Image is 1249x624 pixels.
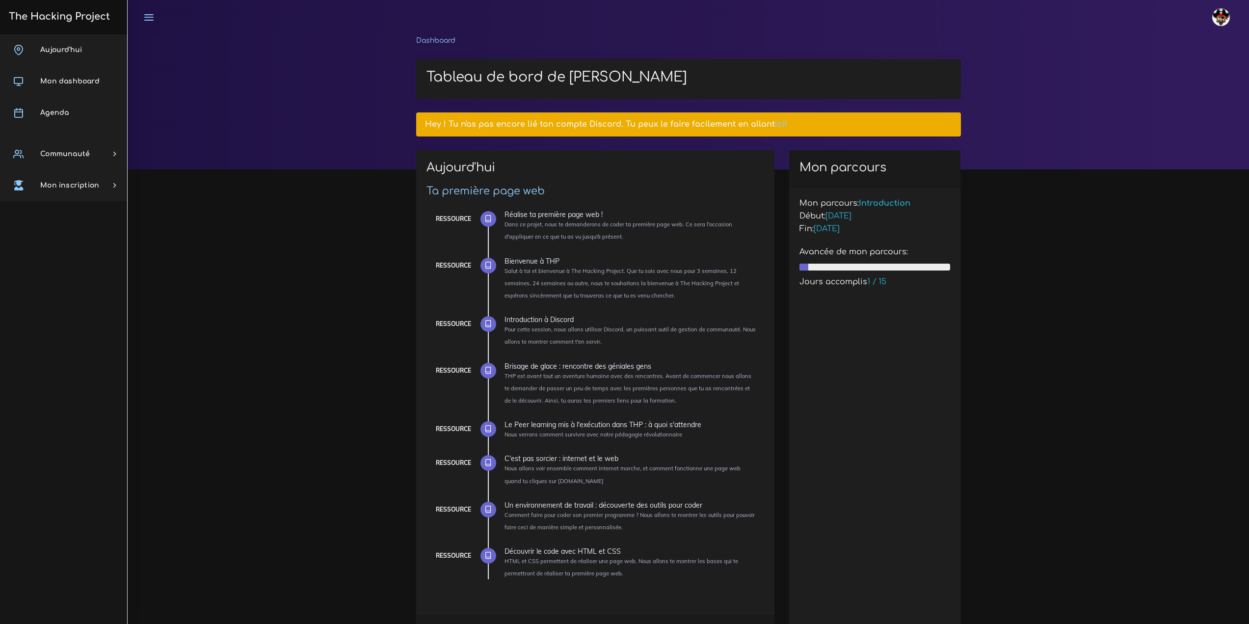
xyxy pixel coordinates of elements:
[416,37,455,44] a: Dashboard
[505,421,757,428] div: Le Peer learning mis à l'exécution dans THP : à quoi s'attendre
[814,224,840,233] span: [DATE]
[436,458,471,468] div: Ressource
[40,46,82,54] span: Aujourd'hui
[436,214,471,224] div: Ressource
[799,199,951,208] h5: Mon parcours:
[425,120,952,129] h5: Hey ! Tu n'as pas encore lié ton compte Discord. Tu peux le faire facilement en allant
[505,455,757,462] div: C'est pas sorcier : internet et le web
[799,212,951,221] h5: Début:
[6,11,110,22] h3: The Hacking Project
[505,268,739,299] small: Salut à toi et bienvenue à The Hacking Project. Que tu sois avec nous pour 3 semaines, 12 semaine...
[505,211,757,218] div: Réalise ta première page web !
[799,277,951,287] h5: Jours accomplis
[436,550,471,561] div: Ressource
[505,465,741,484] small: Nous allons voir ensemble comment internet marche, et comment fonctionne une page web quand tu cl...
[426,69,951,86] h1: Tableau de bord de [PERSON_NAME]
[40,78,100,85] span: Mon dashboard
[505,431,682,438] small: Nous verrons comment survivre avec notre pédagogie révolutionnaire
[859,199,910,208] span: Introduction
[40,109,69,116] span: Agenda
[505,373,751,404] small: THP est avant tout un aventure humaine avec des rencontres. Avant de commencer nous allons te dem...
[799,247,951,257] h5: Avancée de mon parcours:
[505,502,757,509] div: Un environnement de travail : découverte des outils pour coder
[436,260,471,271] div: Ressource
[505,326,756,345] small: Pour cette session, nous allons utiliser Discord, un puissant outil de gestion de communauté. Nou...
[799,161,951,175] h2: Mon parcours
[40,150,90,158] span: Communauté
[505,558,738,577] small: HTML et CSS permettent de réaliser une page web. Nous allons te montrer les bases qui te permettr...
[40,182,99,189] span: Mon inscription
[426,161,764,182] h2: Aujourd'hui
[436,365,471,376] div: Ressource
[775,120,787,129] a: ici!
[505,512,755,531] small: Comment faire pour coder son premier programme ? Nous allons te montrer les outils pour pouvoir f...
[426,185,545,197] a: Ta première page web
[505,316,757,323] div: Introduction à Discord
[505,548,757,555] div: Découvrir le code avec HTML et CSS
[799,224,951,234] h5: Fin:
[436,319,471,329] div: Ressource
[436,424,471,434] div: Ressource
[825,212,851,220] span: [DATE]
[867,277,886,286] span: 1 / 15
[505,221,732,240] small: Dans ce projet, nous te demanderons de coder ta première page web. Ce sera l'occasion d'appliquer...
[436,504,471,515] div: Ressource
[505,258,757,265] div: Bienvenue à THP
[505,363,757,370] div: Brisage de glace : rencontre des géniales gens
[1212,8,1230,26] img: avatar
